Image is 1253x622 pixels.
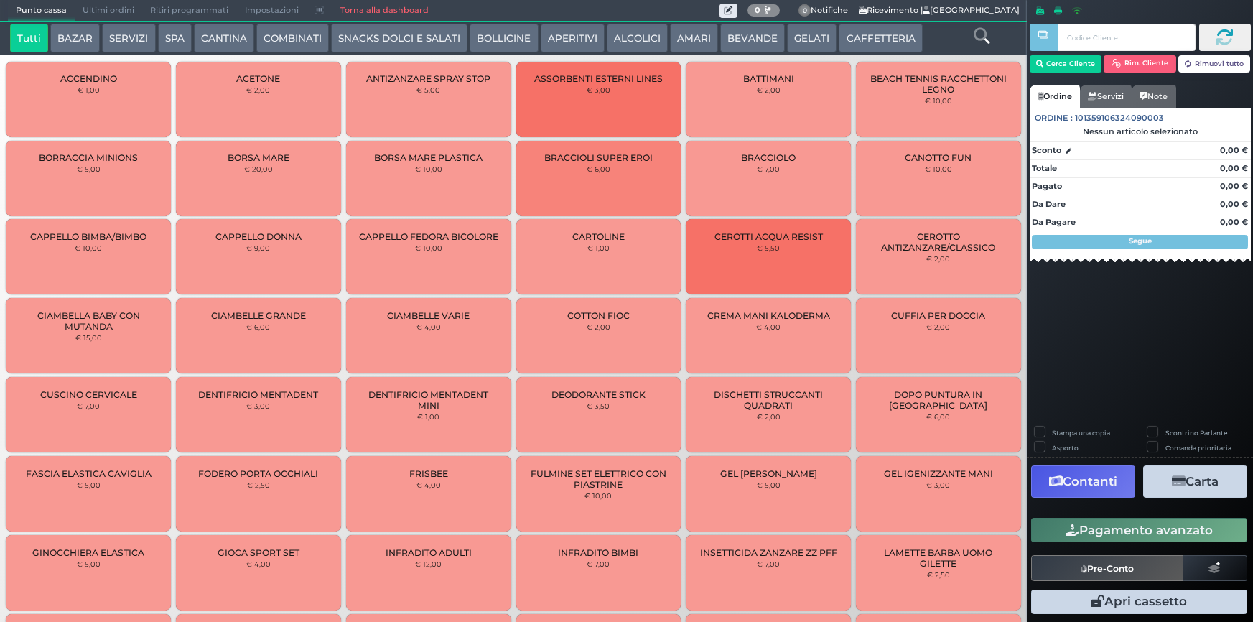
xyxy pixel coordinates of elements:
[905,152,972,163] span: CANOTTO FUN
[884,468,993,479] span: GEL IGENIZZANTE MANI
[1165,443,1231,452] label: Comanda prioritaria
[386,547,472,558] span: INFRADITO ADULTI
[1220,217,1248,227] strong: 0,00 €
[868,547,1009,569] span: LAMETTE BARBA UOMO GILETTE
[720,24,785,52] button: BEVANDE
[332,1,436,21] a: Torna alla dashboard
[755,5,760,15] b: 0
[757,412,781,421] small: € 2,00
[868,73,1009,95] span: BEACH TENNIS RACCHETTONI LEGNO
[8,1,75,21] span: Punto cassa
[757,85,781,94] small: € 2,00
[528,468,669,490] span: FULMINE SET ELETTRICO CON PIASTRINE
[743,73,794,84] span: BATTIMANI
[1165,428,1227,437] label: Scontrino Parlante
[198,468,318,479] span: FODERO PORTA OCCHIALI
[1030,126,1251,136] div: Nessun articolo selezionato
[1031,590,1247,614] button: Apri cassetto
[417,412,439,421] small: € 1,00
[18,310,159,332] span: CIAMBELLA BABY CON MUTANDA
[1030,85,1080,108] a: Ordine
[707,310,830,321] span: CREMA MANI KALODERMA
[246,560,271,568] small: € 4,00
[714,231,823,242] span: CEROTTI ACQUA RESIST
[50,24,100,52] button: BAZAR
[1129,236,1152,246] strong: Segue
[194,24,254,52] button: CANTINA
[927,570,950,579] small: € 2,50
[891,310,985,321] span: CUFFIA PER DOCCIA
[587,560,610,568] small: € 7,00
[1031,555,1183,581] button: Pre-Conto
[60,73,117,84] span: ACCENDINO
[587,164,610,173] small: € 6,00
[77,164,101,173] small: € 5,00
[1132,85,1175,108] a: Note
[868,389,1009,411] span: DOPO PUNTURA IN [GEOGRAPHIC_DATA]
[757,164,780,173] small: € 7,00
[77,481,101,489] small: € 5,00
[700,547,837,558] span: INSETTICIDA ZANZARE ZZ PFF
[698,389,839,411] span: DISCHETTI STRUCCANTI QUADRATI
[926,322,950,331] small: € 2,00
[246,85,270,94] small: € 2,00
[587,243,610,252] small: € 1,00
[551,389,646,400] span: DEODORANTE STICK
[415,560,442,568] small: € 12,00
[607,24,668,52] button: ALCOLICI
[926,254,950,263] small: € 2,00
[470,24,538,52] button: BOLLICINE
[77,560,101,568] small: € 5,00
[541,24,605,52] button: APERITIVI
[1032,163,1057,173] strong: Totale
[926,412,950,421] small: € 6,00
[1220,163,1248,173] strong: 0,00 €
[102,24,155,52] button: SERVIZI
[77,401,100,410] small: € 7,00
[868,231,1009,253] span: CEROTTO ANTIZANZARE/CLASSICO
[246,243,270,252] small: € 9,00
[39,152,138,163] span: BORRACCIA MINIONS
[387,310,470,321] span: CIAMBELLE VARIE
[218,547,299,558] span: GIOCA SPORT SET
[158,24,192,52] button: SPA
[75,243,102,252] small: € 10,00
[587,322,610,331] small: € 2,00
[358,389,499,411] span: DENTIFRICIO MENTADENT MINI
[215,231,302,242] span: CAPPELLO DONNA
[10,24,48,52] button: Tutti
[584,491,612,500] small: € 10,00
[587,401,610,410] small: € 3,50
[415,243,442,252] small: € 10,00
[756,322,781,331] small: € 4,00
[798,4,811,17] span: 0
[787,24,837,52] button: GELATI
[142,1,236,21] span: Ritiri programmati
[1032,199,1066,209] strong: Da Dare
[30,231,146,242] span: CAPPELLO BIMBA/BIMBO
[247,481,270,489] small: € 2,50
[1178,55,1251,73] button: Rimuovi tutto
[331,24,467,52] button: SNACKS DOLCI E SALATI
[670,24,718,52] button: AMARI
[228,152,289,163] span: BORSA MARE
[567,310,630,321] span: COTTON FIOC
[1058,24,1195,51] input: Codice Cliente
[416,322,441,331] small: € 4,00
[246,401,270,410] small: € 3,00
[75,333,102,342] small: € 15,00
[1075,112,1164,124] span: 101359106324090003
[720,468,817,479] span: GEL [PERSON_NAME]
[1143,465,1247,498] button: Carta
[236,73,280,84] span: ACETONE
[1220,145,1248,155] strong: 0,00 €
[415,164,442,173] small: € 10,00
[211,310,306,321] span: CIAMBELLE GRANDE
[1104,55,1176,73] button: Rim. Cliente
[544,152,653,163] span: BRACCIOLI SUPER EROI
[572,231,625,242] span: CARTOLINE
[1052,428,1110,437] label: Stampa una copia
[366,73,490,84] span: ANTIZANZARE SPRAY STOP
[741,152,796,163] span: BRACCIOLO
[198,389,318,400] span: DENTIFRICIO MENTADENT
